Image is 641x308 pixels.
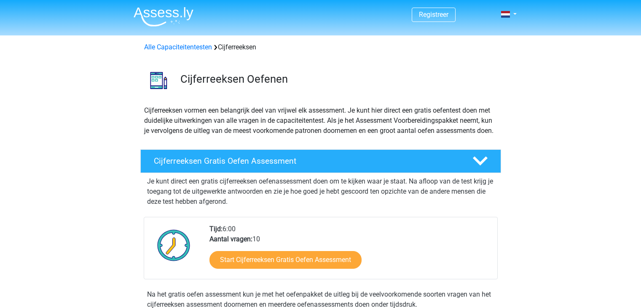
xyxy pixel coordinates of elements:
[209,235,252,243] b: Aantal vragen:
[153,224,195,266] img: Klok
[141,62,177,98] img: cijferreeksen
[209,251,362,269] a: Start Cijferreeksen Gratis Oefen Assessment
[154,156,459,166] h4: Cijferreeksen Gratis Oefen Assessment
[209,225,223,233] b: Tijd:
[144,43,212,51] a: Alle Capaciteitentesten
[147,176,494,207] p: Je kunt direct een gratis cijferreeksen oefenassessment doen om te kijken waar je staat. Na afloo...
[144,105,497,136] p: Cijferreeksen vormen een belangrijk deel van vrijwel elk assessment. Je kunt hier direct een grat...
[203,224,497,279] div: 6:00 10
[180,73,494,86] h3: Cijferreeksen Oefenen
[137,149,504,173] a: Cijferreeksen Gratis Oefen Assessment
[134,7,193,27] img: Assessly
[141,42,501,52] div: Cijferreeksen
[419,11,448,19] a: Registreer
